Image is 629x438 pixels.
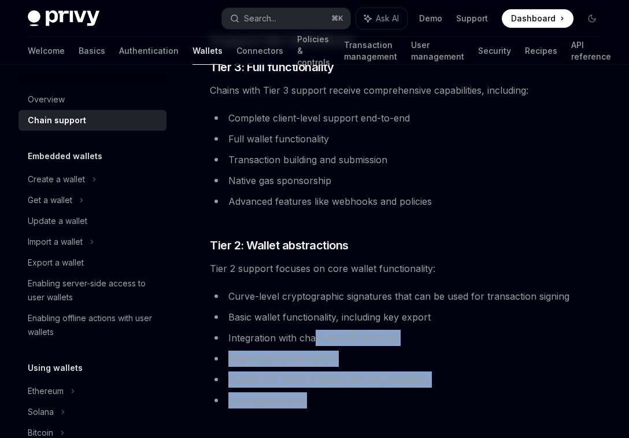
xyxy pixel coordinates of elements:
[28,37,65,65] a: Welcome
[210,392,608,408] li: Embedded wallets
[502,9,573,28] a: Dashboard
[28,172,85,186] div: Create a wallet
[210,371,608,388] li: 0-index HD wallet creation and key derivation
[28,149,102,163] h5: Embedded wallets
[28,235,83,249] div: Import a wallet
[28,256,84,270] div: Export a wallet
[28,277,160,304] div: Enabling server-side access to user wallets
[28,193,72,207] div: Get a wallet
[411,37,464,65] a: User management
[456,13,488,24] a: Support
[28,214,87,228] div: Update a wallet
[210,330,608,346] li: Integration with chain-specific libraries
[376,13,399,24] span: Ask AI
[210,288,608,304] li: Curve-level cryptographic signatures that can be used for transaction signing
[210,193,608,209] li: Advanced features like webhooks and policies
[18,110,166,131] a: Chain support
[210,351,608,367] li: Chain address derivation
[18,308,166,343] a: Enabling offline actions with user wallets
[210,59,334,75] span: Tier 3: Full functionality
[28,113,86,127] div: Chain support
[18,89,166,110] a: Overview
[356,8,407,29] button: Ask AI
[18,273,166,308] a: Enabling server-side access to user wallets
[511,13,556,24] span: Dashboard
[210,110,608,126] li: Complete client-level support end-to-end
[210,82,608,98] span: Chains with Tier 3 support receive comprehensive capabilities, including:
[236,37,283,65] a: Connectors
[297,37,330,65] a: Policies & controls
[525,37,557,65] a: Recipes
[583,9,601,28] button: Toggle dark mode
[344,37,397,65] a: Transaction management
[478,37,511,65] a: Security
[244,12,276,25] div: Search...
[419,13,442,24] a: Demo
[210,152,608,168] li: Transaction building and submission
[331,14,343,23] span: ⌘ K
[210,260,608,277] span: Tier 2 support focuses on core wallet functionality:
[119,37,179,65] a: Authentication
[210,131,608,147] li: Full wallet functionality
[571,37,611,65] a: API reference
[210,172,608,189] li: Native gas sponsorship
[193,37,223,65] a: Wallets
[28,361,83,375] h5: Using wallets
[79,37,105,65] a: Basics
[28,93,65,106] div: Overview
[28,405,54,419] div: Solana
[210,309,608,325] li: Basic wallet functionality, including key export
[28,384,64,398] div: Ethereum
[210,237,349,253] span: Tier 2: Wallet abstractions
[222,8,350,29] button: Search...⌘K
[28,311,160,339] div: Enabling offline actions with user wallets
[28,10,99,27] img: dark logo
[18,211,166,231] a: Update a wallet
[18,252,166,273] a: Export a wallet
